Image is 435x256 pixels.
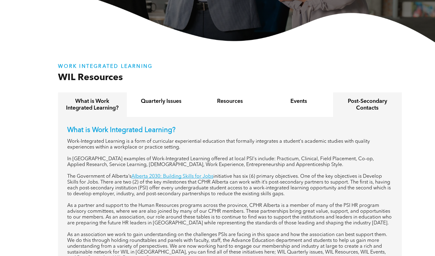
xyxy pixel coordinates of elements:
[67,203,393,226] p: As a partner and support to the Human Resources programs across the province, CPHR Alberta is a m...
[132,98,190,105] h4: Quarterly Issues
[67,174,393,197] p: The Government of Alberta’s initiative has six (6) primary objectives. One of the key objectives ...
[131,174,213,179] a: Alberta 2030: Building Skills for Jobs
[270,98,328,105] h4: Events
[201,98,259,105] h4: Resources
[58,64,153,69] strong: WORK INTEGRATED LEARNING
[58,73,123,82] span: WIL Resources
[67,139,393,150] p: Work-Integrated Learning is a form of curricular experiential education that formally integrates ...
[67,156,393,168] p: In [GEOGRAPHIC_DATA] examples of Work-Integrated Learning offered at local PSI's include: Practic...
[67,126,393,134] p: What is Work Integrated Learning?
[339,98,396,111] h4: Post-Secondary Contacts
[64,98,121,111] h4: What is Work Integrated Learning?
